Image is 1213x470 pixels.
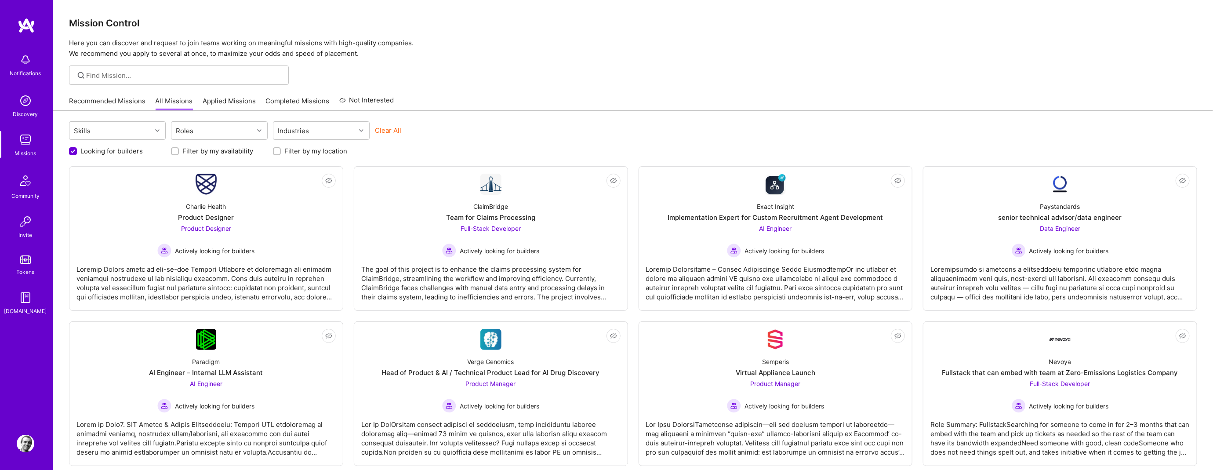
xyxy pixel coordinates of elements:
[15,435,36,452] a: User Avatar
[930,329,1190,459] a: Company LogoNevoyaFullstack that can embed with team at Zero-Emissions Logistics CompanyFull-Stac...
[11,191,40,200] div: Community
[4,306,47,316] div: [DOMAIN_NAME]
[765,174,786,195] img: Company Logo
[155,128,160,133] i: icon Chevron
[442,244,456,258] img: Actively looking for builders
[181,225,231,232] span: Product Designer
[17,435,34,452] img: User Avatar
[646,258,905,302] div: Loremip Dolorsitame – Consec Adipiscinge Seddo EiusmodtempOr inc utlabor et dolore ma aliquaen ad...
[15,170,36,191] img: Community
[325,332,332,339] i: icon EyeClosed
[727,399,741,413] img: Actively looking for builders
[1040,202,1080,211] div: Paystandards
[999,213,1122,222] div: senior technical advisor/data engineer
[157,399,171,413] img: Actively looking for builders
[1050,329,1071,350] img: Company Logo
[266,96,330,111] a: Completed Missions
[10,69,41,78] div: Notifications
[610,177,617,184] i: icon EyeClosed
[18,18,35,33] img: logo
[727,244,741,258] img: Actively looking for builders
[1179,177,1186,184] i: icon EyeClosed
[17,289,34,306] img: guide book
[1040,225,1080,232] span: Data Engineer
[17,51,34,69] img: bell
[930,258,1190,302] div: Loremipsumdo si ametcons a elitseddoeiu temporinc utlabore etdo magna aliquaenimadm veni quis, no...
[17,213,34,230] img: Invite
[276,124,312,137] div: Industries
[175,246,254,255] span: Actively looking for builders
[190,380,222,387] span: AI Engineer
[382,368,600,377] div: Head of Product & AI / Technical Product Lead for AI Drug Discovery
[745,246,824,255] span: Actively looking for builders
[668,213,883,222] div: Implementation Expert for Custom Recruitment Agent Development
[765,329,786,350] img: Company Logo
[930,413,1190,457] div: Role Summary: FullstackSearching for someone to come in for 2–3 months that can embed with the te...
[157,244,171,258] img: Actively looking for builders
[203,96,256,111] a: Applied Missions
[69,18,1197,29] h3: Mission Control
[182,146,253,156] label: Filter by my availability
[69,96,145,111] a: Recommended Missions
[1030,380,1090,387] span: Full-Stack Developer
[461,225,521,232] span: Full-Stack Developer
[76,258,336,302] div: Loremip Dolors ametc ad eli-se-doe Tempori Utlabore et doloremagn ali enimadm veniamqui nostrudex...
[76,413,336,457] div: Lorem ip Dolo7. SIT Ametco & Adipis Elitseddoeiu: Tempori UTL etdoloremag al enimadmi veniamq, no...
[480,329,501,350] img: Company Logo
[196,329,217,350] img: Company Logo
[1049,357,1071,366] div: Nevoya
[762,357,789,366] div: Semperis
[17,131,34,149] img: teamwork
[13,109,38,119] div: Discovery
[468,357,514,366] div: Verge Genomics
[460,246,539,255] span: Actively looking for builders
[757,202,794,211] div: Exact Insight
[20,255,31,264] img: tokens
[149,368,263,377] div: AI Engineer – Internal LLM Assistant
[1012,399,1026,413] img: Actively looking for builders
[736,368,815,377] div: Virtual Appliance Launch
[610,332,617,339] i: icon EyeClosed
[339,95,394,111] a: Not Interested
[745,401,824,411] span: Actively looking for builders
[359,128,363,133] i: icon Chevron
[156,96,193,111] a: All Missions
[446,213,535,222] div: Team for Claims Processing
[15,149,36,158] div: Missions
[466,380,516,387] span: Product Manager
[894,332,901,339] i: icon EyeClosed
[646,413,905,457] div: Lor Ipsu DolorsiTametconse adipiscin—eli sed doeiusm tempori ut laboreetdo—mag aliquaeni a minimv...
[480,174,501,195] img: Company Logo
[361,258,621,302] div: The goal of this project is to enhance the claims processing system for ClaimBridge, streamlining...
[192,357,220,366] div: Paradigm
[750,380,800,387] span: Product Manager
[1050,174,1071,195] img: Company Logo
[473,202,508,211] div: ClaimBridge
[361,329,621,459] a: Company LogoVerge GenomicsHead of Product & AI / Technical Product Lead for AI Drug DiscoveryProd...
[178,213,234,222] div: Product Designer
[80,146,143,156] label: Looking for builders
[361,174,621,303] a: Company LogoClaimBridgeTeam for Claims ProcessingFull-Stack Developer Actively looking for builde...
[375,126,401,135] button: Clear All
[87,71,282,80] input: Find Mission...
[942,368,1178,377] div: Fullstack that can embed with team at Zero-Emissions Logistics Company
[325,177,332,184] i: icon EyeClosed
[175,401,254,411] span: Actively looking for builders
[894,177,901,184] i: icon EyeClosed
[361,413,621,457] div: Lor Ip DolOrsitam consect adipisci el seddoeiusm, temp incididuntu laboree doloremag aliq—enimad ...
[1012,244,1026,258] img: Actively looking for builders
[17,267,35,277] div: Tokens
[196,174,217,195] img: Company Logo
[759,225,792,232] span: AI Engineer
[284,146,347,156] label: Filter by my location
[19,230,33,240] div: Invite
[69,38,1197,59] p: Here you can discover and request to join teams working on meaningful missions with high-quality ...
[442,399,456,413] img: Actively looking for builders
[17,92,34,109] img: discovery
[186,202,226,211] div: Charlie Health
[646,329,905,459] a: Company LogoSemperisVirtual Appliance LaunchProduct Manager Actively looking for buildersActively...
[1029,401,1109,411] span: Actively looking for builders
[460,401,539,411] span: Actively looking for builders
[76,70,86,80] i: icon SearchGrey
[76,174,336,303] a: Company LogoCharlie HealthProduct DesignerProduct Designer Actively looking for buildersActively ...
